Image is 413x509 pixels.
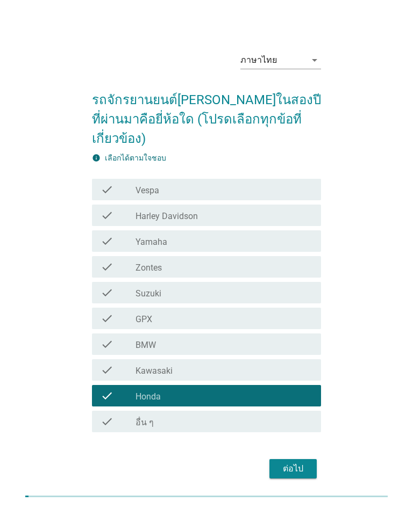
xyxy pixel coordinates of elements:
label: อื่น ๆ [136,417,154,428]
i: check [101,286,113,299]
h2: รถจักรยานยนต์[PERSON_NAME]ในสองปีที่ผ่านมาคือยี่ห้อใด (โปรดเลือกทุกข้อที่เกี่ยวข้อง) [92,79,322,148]
i: check [101,235,113,248]
label: BMW [136,340,156,351]
label: Honda [136,391,161,402]
label: GPX [136,314,152,325]
div: ภาษาไทย [240,55,277,65]
div: ต่อไป [278,462,308,475]
i: check [101,363,113,376]
label: Kawasaki [136,366,173,376]
label: Harley Davidson [136,211,198,222]
i: check [101,415,113,428]
i: info [92,154,101,162]
i: check [101,183,113,196]
label: Yamaha [136,237,167,248]
label: Suzuki [136,288,161,299]
i: check [101,260,113,273]
label: เลือกได้ตามใจชอบ [105,154,166,162]
i: check [101,338,113,351]
label: Vespa [136,185,159,196]
i: check [101,312,113,325]
i: check [101,209,113,222]
i: arrow_drop_down [308,54,321,67]
i: check [101,389,113,402]
label: Zontes [136,263,162,273]
button: ต่อไป [269,459,317,478]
